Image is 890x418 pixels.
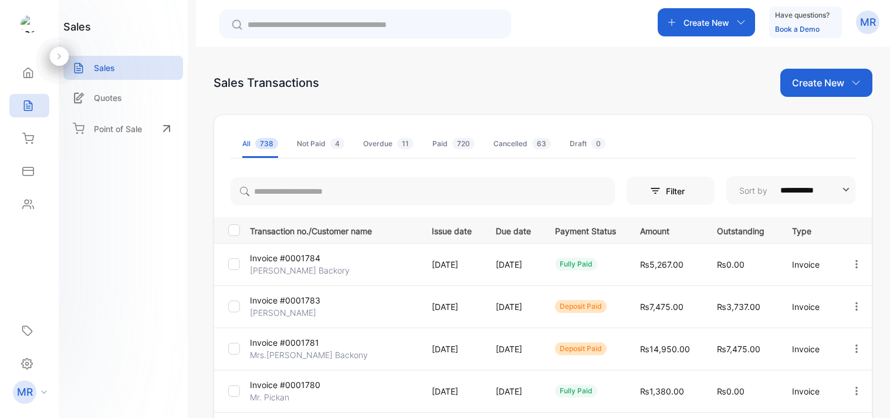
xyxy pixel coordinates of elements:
span: ₨0.00 [717,259,745,269]
img: logo [21,15,38,33]
button: Create New [658,8,755,36]
p: [DATE] [432,385,472,397]
p: Invoice [792,343,827,355]
span: 63 [532,138,551,149]
p: [PERSON_NAME] Backory [250,264,350,277]
div: Overdue [363,139,414,149]
div: fully paid [555,385,597,397]
p: Sort by [739,184,767,197]
div: deposit paid [555,300,607,313]
div: Cancelled [493,139,551,149]
span: ₨3,737.00 [717,302,760,312]
a: Quotes [63,86,183,110]
div: Draft [570,139,605,149]
p: Invoice [792,385,827,397]
p: Sales [94,62,115,74]
span: 0 [591,138,605,149]
p: Invoice [792,258,827,271]
div: Sales Transactions [214,74,319,92]
p: Invoice #0001780 [250,379,320,391]
button: Create New [780,69,872,97]
p: Invoice #0001784 [250,252,320,264]
p: Mrs.[PERSON_NAME] Backony [250,349,368,361]
div: All [242,139,278,149]
p: [DATE] [496,343,531,355]
p: Payment Status [555,223,616,237]
p: Invoice [792,301,827,313]
button: Filter [627,177,715,205]
span: ₨7,475.00 [717,344,760,354]
span: ₨1,380.00 [640,386,684,396]
p: [DATE] [432,343,472,355]
p: Create New [792,76,844,90]
span: 738 [255,138,278,149]
p: Issue date [432,223,472,237]
button: MR [856,8,879,36]
span: ₨14,950.00 [640,344,690,354]
span: 720 [452,138,475,149]
p: [DATE] [496,385,531,397]
div: deposit paid [555,342,607,355]
p: Type [792,223,827,237]
p: Quotes [94,92,122,104]
p: Have questions? [775,9,830,21]
p: [DATE] [496,258,531,271]
p: [DATE] [432,301,472,313]
a: Book a Demo [775,25,820,33]
iframe: LiveChat chat widget [841,369,890,418]
p: Mr. Pickan [250,391,306,403]
p: Point of Sale [94,123,142,135]
span: ₨0.00 [717,386,745,396]
span: 11 [397,138,414,149]
button: Sort by [726,176,855,204]
a: Sales [63,56,183,80]
p: Amount [640,223,693,237]
p: [DATE] [432,258,472,271]
p: MR [17,385,33,400]
p: Invoice #0001781 [250,336,319,349]
p: [PERSON_NAME] [250,306,316,319]
div: Paid [432,139,475,149]
div: Not Paid [297,139,344,149]
a: Point of Sale [63,116,183,141]
p: Due date [496,223,531,237]
div: fully paid [555,258,597,271]
span: 4 [330,138,344,149]
p: Outstanding [717,223,768,237]
p: Create New [683,16,729,29]
span: ₨7,475.00 [640,302,683,312]
p: Transaction no./Customer name [250,223,417,237]
span: ₨5,267.00 [640,259,683,269]
p: MR [860,15,876,30]
h1: sales [63,19,91,35]
p: [DATE] [496,301,531,313]
p: Filter [666,185,692,197]
p: Invoice #0001783 [250,294,320,306]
